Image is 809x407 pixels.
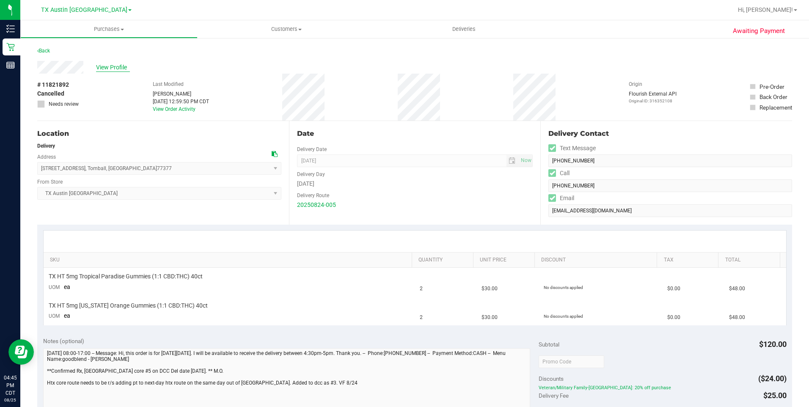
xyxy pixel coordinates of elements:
[759,340,787,349] span: $120.00
[37,153,56,161] label: Address
[272,150,278,159] div: Copy address to clipboard
[41,6,127,14] span: TX Austin [GEOGRAPHIC_DATA]
[297,146,327,153] label: Delivery Date
[20,20,198,38] a: Purchases
[37,89,64,98] span: Cancelled
[43,338,84,344] span: Notes (optional)
[759,103,792,112] div: Replacement
[539,341,559,348] span: Subtotal
[629,80,642,88] label: Origin
[153,106,195,112] a: View Order Activity
[629,98,677,104] p: Original ID: 316352108
[420,313,423,322] span: 2
[37,48,50,54] a: Back
[729,285,745,293] span: $48.00
[6,61,15,69] inline-svg: Reports
[297,179,533,188] div: [DATE]
[37,129,281,139] div: Location
[6,25,15,33] inline-svg: Inventory
[548,154,792,167] input: Format: (999) 999-9999
[4,374,17,397] p: 04:45 PM CDT
[96,63,130,72] span: View Profile
[198,20,375,38] a: Customers
[539,355,604,368] input: Promo Code
[418,257,470,264] a: Quantity
[758,374,787,383] span: ($24.00)
[49,100,79,108] span: Needs review
[420,285,423,293] span: 2
[759,82,784,91] div: Pre-Order
[37,143,55,149] strong: Delivery
[738,6,793,13] span: Hi, [PERSON_NAME]!
[37,178,63,186] label: From Store
[548,129,792,139] div: Delivery Contact
[153,90,209,98] div: [PERSON_NAME]
[64,283,70,290] span: ea
[50,257,408,264] a: SKU
[544,314,583,319] span: No discounts applied
[153,98,209,105] div: [DATE] 12:59:50 PM CDT
[539,385,787,391] span: Veteran/Military Family-[GEOGRAPHIC_DATA]: 20% off purchase
[482,313,498,322] span: $30.00
[541,257,654,264] a: Discount
[49,284,60,290] span: UOM
[21,25,197,33] span: Purchases
[548,167,570,179] label: Call
[153,80,184,88] label: Last Modified
[198,25,374,33] span: Customers
[64,312,70,319] span: ea
[733,26,785,36] span: Awaiting Payment
[297,129,533,139] div: Date
[729,313,745,322] span: $48.00
[49,313,60,319] span: UOM
[539,392,569,399] span: Delivery Fee
[667,313,680,322] span: $0.00
[297,192,329,199] label: Delivery Route
[667,285,680,293] span: $0.00
[763,391,787,400] span: $25.00
[725,257,776,264] a: Total
[544,285,583,290] span: No discounts applied
[49,302,208,310] span: TX HT 5mg [US_STATE] Orange Gummies (1:1 CBD:THC) 40ct
[759,93,787,101] div: Back Order
[8,339,34,365] iframe: Resource center
[297,201,336,208] a: 20250824-005
[49,272,203,280] span: TX HT 5mg Tropical Paradise Gummies (1:1 CBD:THC) 40ct
[482,285,498,293] span: $30.00
[629,90,677,104] div: Flourish External API
[37,80,69,89] span: # 11821892
[664,257,715,264] a: Tax
[375,20,553,38] a: Deliveries
[441,25,487,33] span: Deliveries
[4,397,17,403] p: 08/25
[548,142,596,154] label: Text Message
[480,257,531,264] a: Unit Price
[6,43,15,51] inline-svg: Retail
[548,192,574,204] label: Email
[539,371,564,386] span: Discounts
[548,179,792,192] input: Format: (999) 999-9999
[297,170,325,178] label: Delivery Day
